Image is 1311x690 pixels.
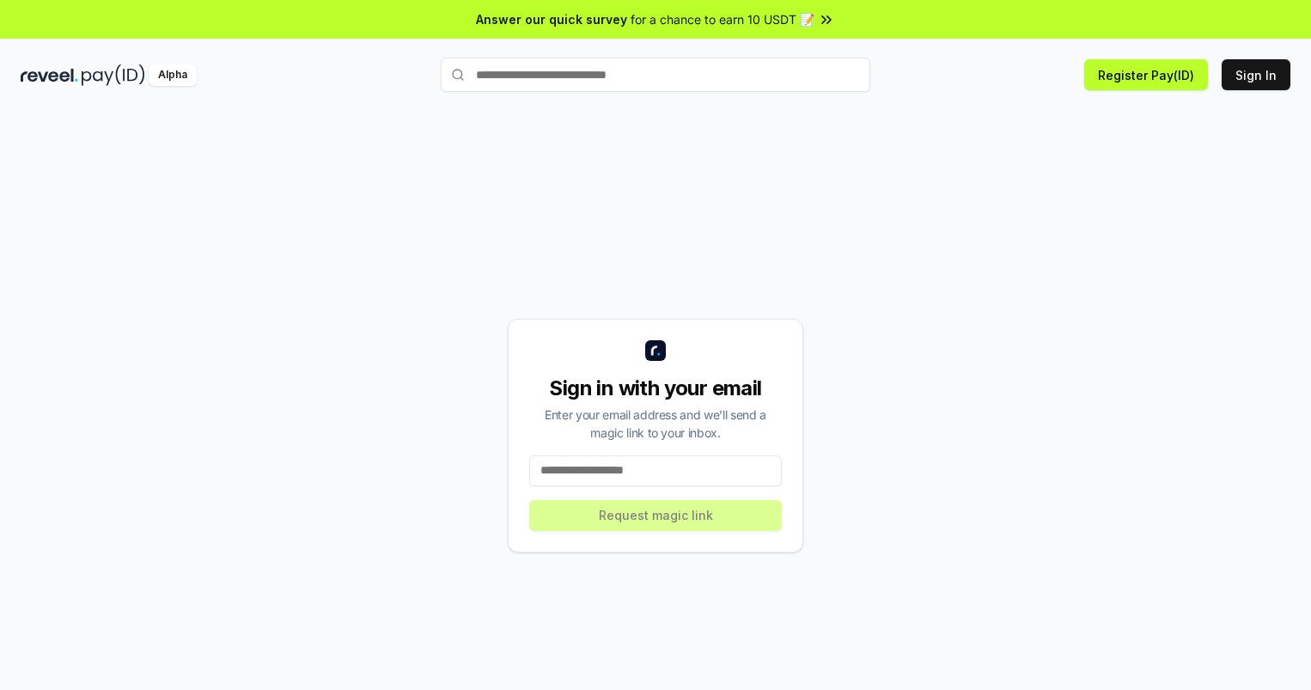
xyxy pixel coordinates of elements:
div: Sign in with your email [529,375,782,402]
button: Sign In [1222,59,1290,90]
img: logo_small [645,340,666,361]
span: for a chance to earn 10 USDT 📝 [631,10,814,28]
div: Enter your email address and we’ll send a magic link to your inbox. [529,406,782,442]
img: pay_id [82,64,145,86]
span: Answer our quick survey [476,10,627,28]
button: Register Pay(ID) [1084,59,1208,90]
div: Alpha [149,64,197,86]
img: reveel_dark [21,64,78,86]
